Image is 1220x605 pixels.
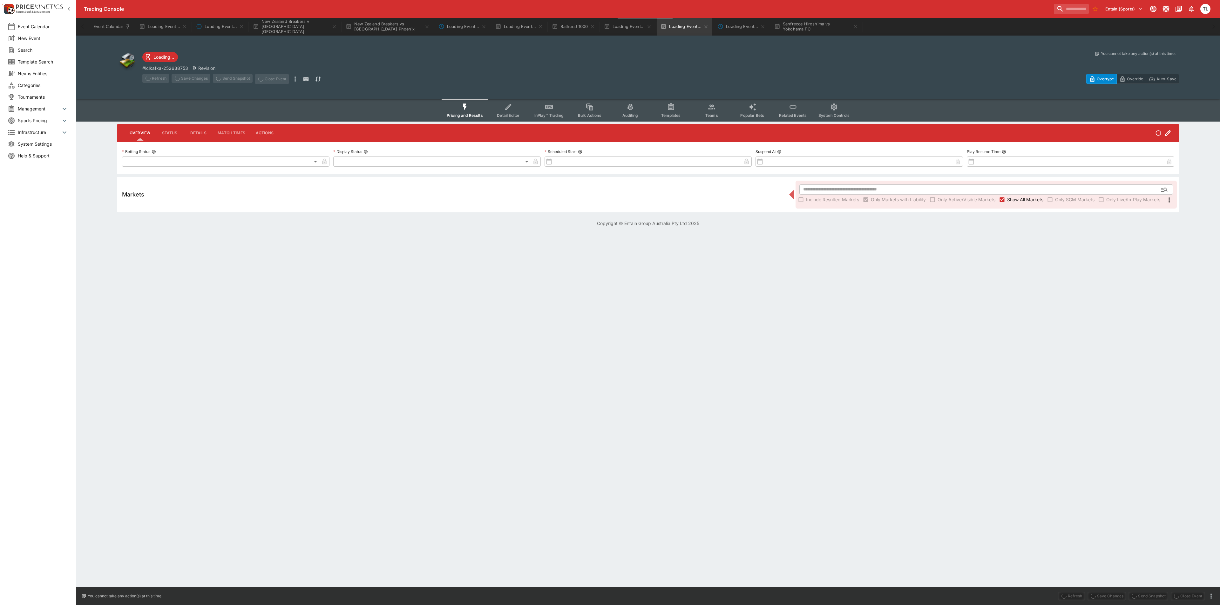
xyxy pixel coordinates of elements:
button: Details [184,125,213,141]
div: Start From [1086,74,1179,84]
img: Sportsbook Management [16,10,50,13]
span: Detail Editor [497,113,519,118]
span: Management [18,105,61,112]
p: Overtype [1097,76,1114,82]
p: Betting Status [122,149,150,154]
p: Loading... [153,54,174,60]
button: Toggle light/dark mode [1160,3,1172,15]
button: Loading Event... [435,18,490,36]
button: Betting Status [152,150,156,154]
button: Loading Event... [491,18,547,36]
span: Popular Bets [740,113,764,118]
button: Actions [250,125,279,141]
img: PriceKinetics [16,4,63,9]
button: Scheduled Start [578,150,582,154]
button: Play Resume Time [1002,150,1006,154]
div: Trent Lewis [1200,4,1210,14]
p: Copy To Clipboard [142,65,188,71]
button: Bathurst 1000 [548,18,599,36]
button: Override [1116,74,1146,84]
img: PriceKinetics Logo [2,3,15,15]
span: Related Events [779,113,807,118]
button: No Bookmarks [1090,4,1100,14]
button: Documentation [1173,3,1184,15]
span: System Settings [18,141,68,147]
span: Infrastructure [18,129,61,136]
span: Search [18,47,68,53]
button: Loading Event... [714,18,769,36]
button: New Zealand Breakers vs [GEOGRAPHIC_DATA] Phoenix [342,18,433,36]
div: Event type filters [442,99,855,122]
button: Open [1159,184,1170,195]
span: Help & Support [18,152,68,159]
span: Bulk Actions [578,113,601,118]
span: Template Search [18,58,68,65]
button: Connected to PK [1148,3,1159,15]
span: Auditing [622,113,638,118]
button: Loading Event... [135,18,191,36]
span: Sports Pricing [18,117,61,124]
button: New Zealand Breakers v [GEOGRAPHIC_DATA] [GEOGRAPHIC_DATA] [249,18,341,36]
button: Match Times [213,125,250,141]
p: Scheduled Start [545,149,577,154]
span: Only Live/In-Play Markets [1106,196,1160,203]
button: Status [155,125,184,141]
input: search [1054,4,1089,14]
button: Overview [125,125,155,141]
button: Auto-Save [1146,74,1179,84]
span: Event Calendar [18,23,68,30]
span: InPlay™ Trading [534,113,564,118]
span: Only Markets with Liability [871,196,926,203]
button: more [291,74,299,84]
span: Only SGM Markets [1055,196,1095,203]
span: Teams [705,113,718,118]
div: Trading Console [84,6,1051,12]
span: Templates [661,113,681,118]
span: Show All Markets [1007,196,1043,203]
h5: Markets [122,191,144,198]
button: Notifications [1186,3,1197,15]
p: Play Resume Time [967,149,1000,154]
button: Loading Event... [600,18,656,36]
button: Loading Event... [192,18,248,36]
span: Pricing and Results [447,113,483,118]
span: Categories [18,82,68,89]
p: Auto-Save [1156,76,1176,82]
button: Loading Event... [657,18,712,36]
p: Suspend At [756,149,776,154]
button: Trent Lewis [1198,2,1212,16]
span: Include Resulted Markets [806,196,859,203]
span: Only Active/Visible Markets [938,196,995,203]
span: Nexus Entities [18,70,68,77]
svg: More [1165,196,1173,204]
p: You cannot take any action(s) at this time. [1101,51,1176,57]
p: Override [1127,76,1143,82]
p: Display Status [333,149,362,154]
p: Revision [198,65,215,71]
button: Event Calendar [90,18,134,36]
button: Sanfrecce Hiroshima vs Yokohama FC [770,18,862,36]
button: Display Status [363,150,368,154]
button: Overtype [1086,74,1117,84]
button: more [1207,592,1215,600]
button: Suspend At [777,150,782,154]
button: Select Tenant [1101,4,1146,14]
p: Copyright © Entain Group Australia Pty Ltd 2025 [76,220,1220,227]
p: You cannot take any action(s) at this time. [88,593,162,599]
span: New Event [18,35,68,42]
img: other.png [117,51,137,71]
span: Tournaments [18,94,68,100]
span: System Controls [818,113,850,118]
